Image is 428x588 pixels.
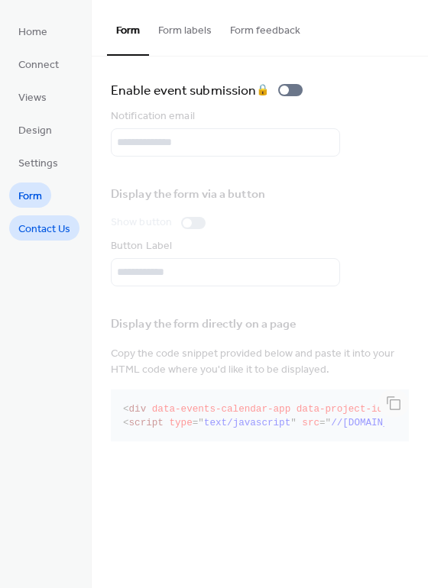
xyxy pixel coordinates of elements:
a: Design [9,117,61,142]
span: Design [18,123,52,139]
a: Form [9,183,51,208]
span: Home [18,24,47,40]
a: Views [9,84,56,109]
span: Views [18,90,47,106]
a: Connect [9,51,68,76]
span: Form [18,189,42,205]
a: Contact Us [9,215,79,241]
span: Settings [18,156,58,172]
span: Connect [18,57,59,73]
span: Contact Us [18,221,70,237]
a: Settings [9,150,67,175]
a: Home [9,18,57,44]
